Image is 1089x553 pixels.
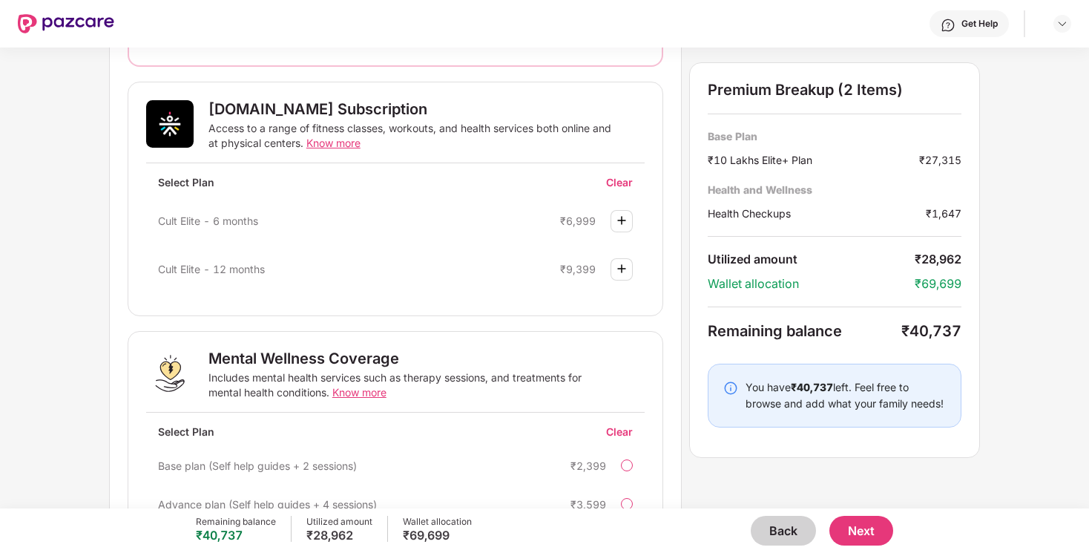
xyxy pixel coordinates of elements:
div: ₹40,737 [196,528,276,543]
div: Get Help [961,18,998,30]
div: Access to a range of fitness classes, workouts, and health services both online and at physical c... [208,121,615,151]
span: Advance plan (Self help guides + 4 sessions) [158,498,377,511]
div: ₹69,699 [915,276,961,292]
div: ₹28,962 [306,528,372,543]
div: ₹9,399 [560,263,596,275]
div: Premium Breakup (2 Items) [708,81,961,99]
div: Mental Wellness Coverage [208,350,645,367]
img: Mental Wellness Coverage [146,350,194,397]
img: New Pazcare Logo [18,14,114,33]
img: svg+xml;base64,PHN2ZyBpZD0iRHJvcGRvd24tMzJ4MzIiIHhtbG5zPSJodHRwOi8vd3d3LnczLm9yZy8yMDAwL3N2ZyIgd2... [1056,18,1068,30]
div: Select Plan [146,425,226,451]
button: Back [751,516,816,546]
div: Select Plan [146,175,226,201]
div: ₹69,699 [403,528,472,543]
div: Wallet allocation [708,276,915,292]
div: ₹10 Lakhs Elite+ Plan [708,152,919,168]
div: You have left. Feel free to browse and add what your family needs! [746,379,946,412]
div: Clear [606,175,645,189]
div: Health Checkups [708,206,926,221]
div: ₹1,647 [926,206,961,221]
img: svg+xml;base64,PHN2ZyBpZD0iUGx1cy0zMngzMiIgeG1sbnM9Imh0dHA6Ly93d3cudzMub3JnLzIwMDAvc3ZnIiB3aWR0aD... [613,260,631,278]
div: Health and Wellness [708,183,961,197]
div: ₹6,999 [560,215,596,227]
div: ₹27,315 [919,152,961,168]
img: svg+xml;base64,PHN2ZyBpZD0iUGx1cy0zMngzMiIgeG1sbnM9Imh0dHA6Ly93d3cudzMub3JnLzIwMDAvc3ZnIiB3aWR0aD... [613,212,631,229]
span: Know more [306,137,361,149]
div: Remaining balance [708,322,901,340]
div: Includes mental health services such as therapy sessions, and treatments for mental health condit... [208,370,615,400]
b: ₹40,737 [791,381,833,393]
div: ₹3,599 [570,498,606,511]
div: Wallet allocation [403,516,472,528]
div: ₹2,399 [570,459,606,472]
button: Next [829,516,893,546]
div: Remaining balance [196,516,276,528]
div: Utilized amount [708,252,915,267]
span: Cult Elite - 12 months [158,263,265,275]
img: svg+xml;base64,PHN2ZyBpZD0iSGVscC0zMngzMiIgeG1sbnM9Imh0dHA6Ly93d3cudzMub3JnLzIwMDAvc3ZnIiB3aWR0aD... [941,18,955,33]
span: Know more [332,386,386,399]
div: ₹28,962 [915,252,961,267]
div: [DOMAIN_NAME] Subscription [208,100,645,118]
div: Base Plan [708,129,961,143]
img: svg+xml;base64,PHN2ZyBpZD0iSW5mby0yMHgyMCIgeG1sbnM9Imh0dHA6Ly93d3cudzMub3JnLzIwMDAvc3ZnIiB3aWR0aD... [723,381,738,396]
div: Clear [606,425,645,439]
div: ₹40,737 [901,322,961,340]
div: Utilized amount [306,516,372,528]
img: Cult.Fit Subscription [146,100,194,148]
span: Base plan (Self help guides + 2 sessions) [158,459,357,472]
span: Cult Elite - 6 months [158,215,258,227]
